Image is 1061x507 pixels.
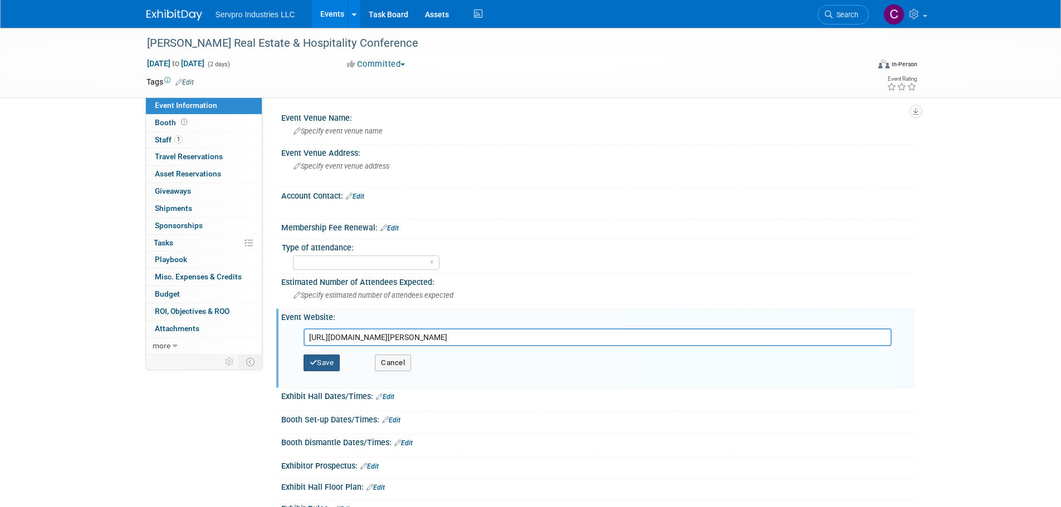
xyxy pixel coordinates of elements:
[143,33,852,53] div: [PERSON_NAME] Real Estate & Hospitality Conference
[155,118,189,127] span: Booth
[146,321,262,337] a: Attachments
[281,145,915,159] div: Event Venue Address:
[360,462,379,470] a: Edit
[146,235,262,252] a: Tasks
[155,204,192,213] span: Shipments
[216,10,295,19] span: Servpro Industries LLC
[220,355,239,369] td: Personalize Event Tab Strip
[155,272,242,281] span: Misc. Expenses & Credits
[294,291,453,299] span: Specify estimated number of attendees expected
[294,127,383,135] span: Specify event venue name
[155,289,180,298] span: Budget
[887,76,917,82] div: Event Rating
[818,5,869,24] a: Search
[281,457,915,472] div: Exhibitor Prospectus:
[394,439,413,447] a: Edit
[154,238,173,247] span: Tasks
[375,355,411,371] button: Cancel
[146,269,262,286] a: Misc. Expenses & Credits
[304,328,892,346] input: Enter URL
[179,118,189,126] span: Booth not reserved yet
[281,388,915,402] div: Exhibit Hall Dates/Times:
[883,4,904,25] img: Chris Chassagneux
[146,97,262,114] a: Event Information
[146,149,262,165] a: Travel Reservations
[153,341,170,350] span: more
[155,101,217,110] span: Event Information
[146,218,262,234] a: Sponsorships
[155,221,203,230] span: Sponsorships
[304,355,340,371] button: Save
[891,60,917,68] div: In-Person
[833,11,858,19] span: Search
[146,115,262,131] a: Booth
[380,224,399,232] a: Edit
[239,355,262,369] td: Toggle Event Tabs
[207,61,230,68] span: (2 days)
[281,411,915,426] div: Booth Set-up Dates/Times:
[146,286,262,303] a: Budget
[155,255,187,264] span: Playbook
[343,58,409,70] button: Committed
[281,479,915,493] div: Exhibit Hall Floor Plan:
[366,484,385,491] a: Edit
[146,132,262,149] a: Staff1
[281,309,915,323] div: Event Website:
[281,188,915,202] div: Account Contact:
[155,135,183,144] span: Staff
[174,135,183,144] span: 1
[382,416,400,424] a: Edit
[878,60,889,68] img: Format-Inperson.png
[155,307,229,316] span: ROI, Objectives & ROO
[146,9,202,21] img: ExhibitDay
[146,58,205,68] span: [DATE] [DATE]
[294,162,389,170] span: Specify event venue address
[170,59,181,68] span: to
[146,303,262,320] a: ROI, Objectives & ROO
[146,76,194,87] td: Tags
[155,186,191,195] span: Giveaways
[175,78,194,86] a: Edit
[155,152,223,161] span: Travel Reservations
[281,110,915,124] div: Event Venue Name:
[146,252,262,268] a: Playbook
[376,393,394,401] a: Edit
[282,239,910,253] div: Type of attendance:
[346,193,364,200] a: Edit
[146,183,262,200] a: Giveaways
[146,166,262,183] a: Asset Reservations
[281,274,915,288] div: Estimated Number of Attendees Expected:
[281,434,915,449] div: Booth Dismantle Dates/Times:
[803,58,918,75] div: Event Format
[146,338,262,355] a: more
[281,219,915,234] div: Membership Fee Renewal:
[155,324,199,333] span: Attachments
[146,200,262,217] a: Shipments
[155,169,221,178] span: Asset Reservations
